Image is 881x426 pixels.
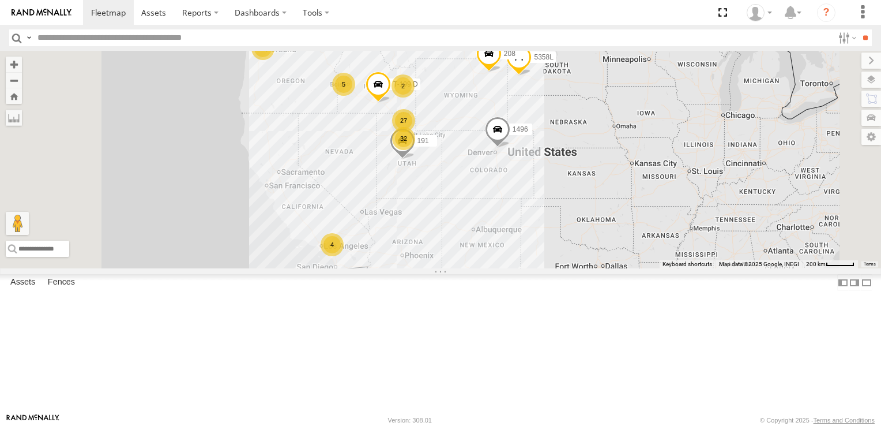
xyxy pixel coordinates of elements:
div: Heidi Drysdale [743,4,776,21]
button: Zoom Home [6,88,22,104]
div: 2 [391,74,415,98]
label: Map Settings [861,129,881,145]
label: Search Filter Options [834,29,859,46]
a: Visit our Website [6,414,59,426]
label: Fences [42,275,81,291]
a: Terms and Conditions [814,417,875,424]
div: 4 [321,233,344,256]
div: © Copyright 2025 - [760,417,875,424]
span: 208 [504,49,515,57]
div: 5 [332,73,355,96]
span: 1496 [513,125,528,133]
a: Terms (opens in new tab) [864,261,876,266]
button: Map Scale: 200 km per 46 pixels [803,260,858,268]
div: 8 [251,37,274,60]
label: Dock Summary Table to the Right [849,274,860,291]
label: Assets [5,275,41,291]
label: Measure [6,110,22,126]
img: rand-logo.svg [12,9,71,17]
button: Drag Pegman onto the map to open Street View [6,212,29,235]
span: T-199 D [393,80,418,88]
div: 27 [392,109,415,132]
button: Zoom out [6,72,22,88]
div: Version: 308.01 [388,417,432,424]
button: Keyboard shortcuts [662,260,712,268]
label: Dock Summary Table to the Left [837,274,849,291]
span: 200 km [806,261,826,267]
i: ? [817,3,835,22]
span: 5358L [534,53,553,61]
button: Zoom in [6,57,22,72]
label: Search Query [24,29,33,46]
span: 191 [417,137,429,145]
span: Map data ©2025 Google, INEGI [719,261,799,267]
label: Hide Summary Table [861,274,872,291]
div: 32 [392,127,415,150]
